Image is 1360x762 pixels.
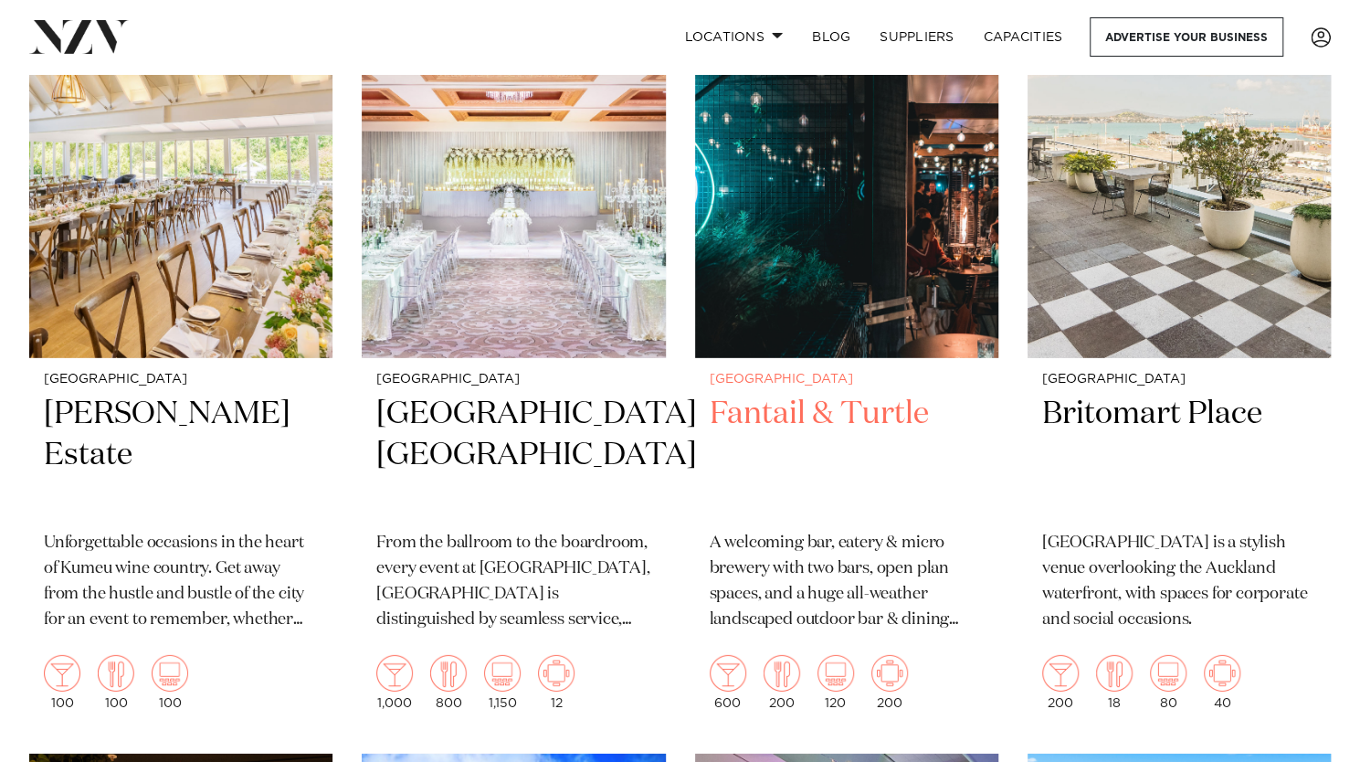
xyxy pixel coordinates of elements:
[710,655,746,710] div: 600
[44,531,318,633] p: Unforgettable occasions in the heart of Kumeu wine country. Get away from the hustle and bustle o...
[376,373,650,386] small: [GEOGRAPHIC_DATA]
[1042,655,1079,692] img: cocktail.png
[376,655,413,710] div: 1,000
[1090,17,1283,57] a: Advertise your business
[764,655,800,692] img: dining.png
[430,655,467,710] div: 800
[1042,373,1316,386] small: [GEOGRAPHIC_DATA]
[152,655,188,710] div: 100
[1042,655,1079,710] div: 200
[1150,655,1186,692] img: theatre.png
[710,373,984,386] small: [GEOGRAPHIC_DATA]
[484,655,521,710] div: 1,150
[44,373,318,386] small: [GEOGRAPHIC_DATA]
[669,17,797,57] a: Locations
[710,655,746,692] img: cocktail.png
[376,394,650,517] h2: [GEOGRAPHIC_DATA], [GEOGRAPHIC_DATA]
[1042,394,1316,517] h2: Britomart Place
[430,655,467,692] img: dining.png
[871,655,908,692] img: meeting.png
[44,394,318,517] h2: [PERSON_NAME] Estate
[44,655,80,692] img: cocktail.png
[538,655,575,692] img: meeting.png
[817,655,854,710] div: 120
[1204,655,1240,692] img: meeting.png
[1096,655,1133,692] img: dining.png
[98,655,134,710] div: 100
[797,17,865,57] a: BLOG
[1150,655,1186,710] div: 80
[1096,655,1133,710] div: 18
[1042,531,1316,633] p: [GEOGRAPHIC_DATA] is a stylish venue overlooking the Auckland waterfront, with spaces for corpora...
[29,20,129,53] img: nzv-logo.png
[871,655,908,710] div: 200
[376,531,650,633] p: From the ballroom to the boardroom, every event at [GEOGRAPHIC_DATA], [GEOGRAPHIC_DATA] is distin...
[152,655,188,692] img: theatre.png
[484,655,521,692] img: theatre.png
[710,394,984,517] h2: Fantail & Turtle
[764,655,800,710] div: 200
[969,17,1078,57] a: Capacities
[44,655,80,710] div: 100
[865,17,968,57] a: SUPPLIERS
[1204,655,1240,710] div: 40
[376,655,413,692] img: cocktail.png
[710,531,984,633] p: A welcoming bar, eatery & micro brewery with two bars, open plan spaces, and a huge all-weather l...
[98,655,134,692] img: dining.png
[538,655,575,710] div: 12
[817,655,854,692] img: theatre.png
